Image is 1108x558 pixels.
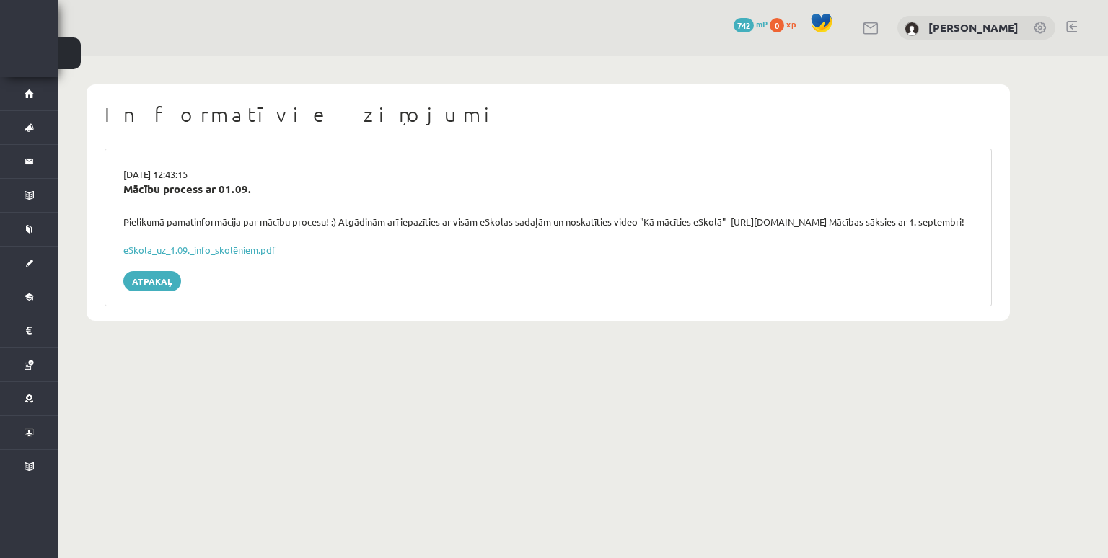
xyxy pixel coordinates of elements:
span: xp [786,18,796,30]
a: 742 mP [734,18,768,30]
a: Atpakaļ [123,271,181,291]
a: Rīgas 1. Tālmācības vidusskola [16,25,58,61]
span: 742 [734,18,754,32]
div: Pielikumā pamatinformācija par mācību procesu! :) Atgādinām arī iepazīties ar visām eSkolas sadaļ... [113,215,984,229]
a: eSkola_uz_1.09._info_skolēniem.pdf [123,244,276,256]
h1: Informatīvie ziņojumi [105,102,992,127]
span: mP [756,18,768,30]
a: [PERSON_NAME] [928,20,1019,35]
div: [DATE] 12:43:15 [113,167,984,182]
a: 0 xp [770,18,803,30]
div: Mācību process ar 01.09. [123,181,973,198]
span: 0 [770,18,784,32]
img: Vera Priede [905,22,919,36]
